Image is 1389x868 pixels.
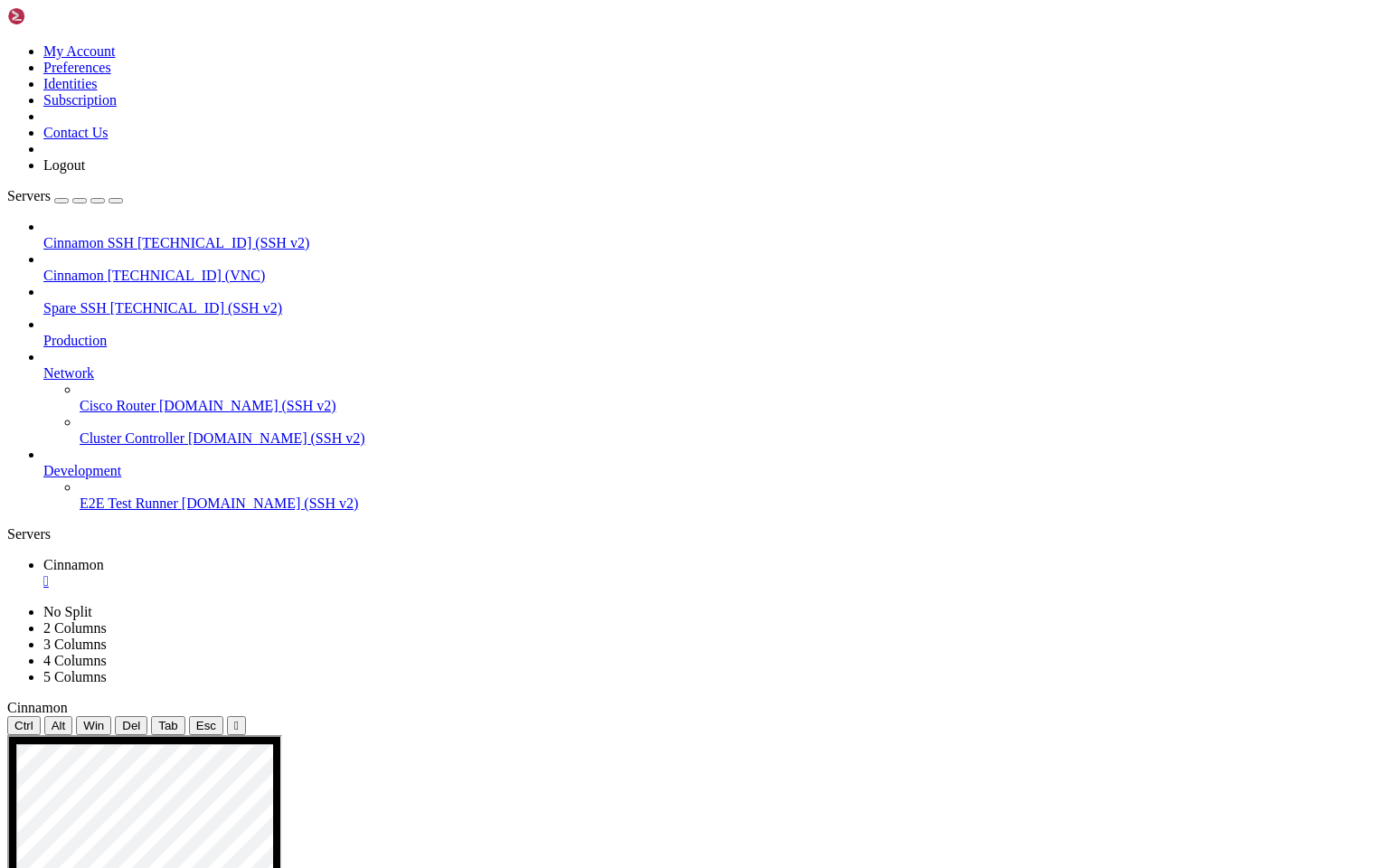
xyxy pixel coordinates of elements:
span: Ctrl [14,719,33,732]
span: Network [43,365,94,381]
span: Win [83,719,104,732]
div: Servers [7,526,1382,542]
span: [TECHNICAL_ID] (VNC) [108,268,266,283]
li: Network [43,349,1382,447]
span: E2E Test Runner [80,495,178,511]
span: Spare SSH [43,300,107,316]
span: [DOMAIN_NAME] (SSH v2) [182,495,359,511]
span: [DOMAIN_NAME] (SSH v2) [159,398,336,413]
button: Ctrl [7,716,41,735]
span: [DOMAIN_NAME] (SSH v2) [188,430,365,446]
span: Development [43,463,121,478]
a: Cluster Controller [DOMAIN_NAME] (SSH v2) [80,430,1382,447]
span: Cisco Router [80,398,156,413]
button: Win [76,716,111,735]
span: Cluster Controller [80,430,184,446]
a: My Account [43,43,116,59]
a: Spare SSH [TECHNICAL_ID] (SSH v2) [43,300,1382,316]
span: Cinnamon [43,268,104,283]
li: Development [43,447,1382,512]
a: Servers [7,188,123,203]
a: Identities [43,76,98,91]
a: 4 Columns [43,653,107,668]
span: Servers [7,188,51,203]
button: Esc [189,716,223,735]
span: Cinnamon [7,700,68,715]
button:  [227,716,246,735]
li: Spare SSH [TECHNICAL_ID] (SSH v2) [43,284,1382,316]
div:  [234,719,239,732]
button: Tab [151,716,185,735]
span: [TECHNICAL_ID] (SSH v2) [137,235,309,250]
a:  [43,573,1382,590]
li: Production [43,316,1382,349]
a: Production [43,333,1382,349]
a: Logout [43,157,85,173]
a: Contact Us [43,125,109,140]
li: Cluster Controller [DOMAIN_NAME] (SSH v2) [80,414,1382,447]
a: Cinnamon SSH [TECHNICAL_ID] (SSH v2) [43,235,1382,251]
a: Cisco Router [DOMAIN_NAME] (SSH v2) [80,398,1382,414]
span: Tab [158,719,178,732]
a: Cinnamon [43,557,1382,590]
a: 3 Columns [43,637,107,652]
span: Production [43,333,107,348]
span: Alt [52,719,66,732]
span: Cinnamon [43,557,104,572]
a: Subscription [43,92,117,108]
span: Del [122,719,140,732]
span: Esc [196,719,216,732]
span: Cinnamon SSH [43,235,134,250]
li: Cinnamon [TECHNICAL_ID] (VNC) [43,251,1382,284]
a: Preferences [43,60,111,75]
a: No Split [43,604,92,619]
img: Shellngn [7,7,111,25]
a: E2E Test Runner [DOMAIN_NAME] (SSH v2) [80,495,1382,512]
button: Alt [44,716,73,735]
li: E2E Test Runner [DOMAIN_NAME] (SSH v2) [80,479,1382,512]
li: Cisco Router [DOMAIN_NAME] (SSH v2) [80,382,1382,414]
button: Del [115,716,147,735]
a: Network [43,365,1382,382]
a: 5 Columns [43,669,107,684]
a: Development [43,463,1382,479]
a: Cinnamon [TECHNICAL_ID] (VNC) [43,268,1382,284]
a: 2 Columns [43,620,107,636]
span: [TECHNICAL_ID] (SSH v2) [110,300,282,316]
li: Cinnamon SSH [TECHNICAL_ID] (SSH v2) [43,219,1382,251]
